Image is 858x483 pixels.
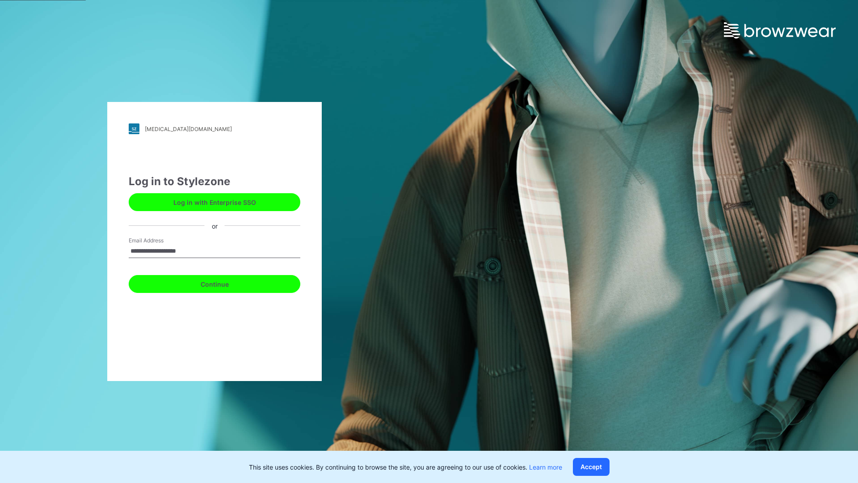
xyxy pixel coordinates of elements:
[129,174,300,190] div: Log in to Stylezone
[529,463,562,471] a: Learn more
[129,123,300,134] a: [MEDICAL_DATA][DOMAIN_NAME]
[129,275,300,293] button: Continue
[129,123,139,134] img: stylezone-logo.562084cfcfab977791bfbf7441f1a819.svg
[205,221,225,230] div: or
[129,193,300,211] button: Log in with Enterprise SSO
[145,126,232,132] div: [MEDICAL_DATA][DOMAIN_NAME]
[129,237,191,245] label: Email Address
[573,458,610,476] button: Accept
[249,462,562,472] p: This site uses cookies. By continuing to browse the site, you are agreeing to our use of cookies.
[724,22,836,38] img: browzwear-logo.e42bd6dac1945053ebaf764b6aa21510.svg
